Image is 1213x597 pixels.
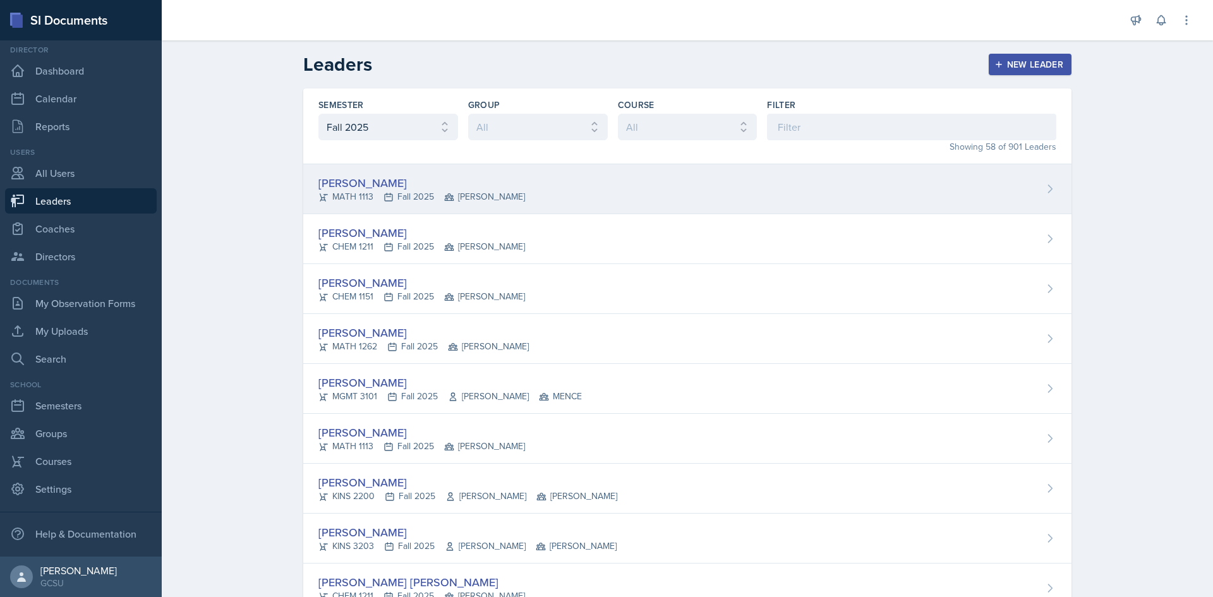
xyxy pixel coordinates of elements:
[536,540,617,553] span: [PERSON_NAME]
[5,160,157,186] a: All Users
[5,421,157,446] a: Groups
[318,290,525,303] div: CHEM 1151 Fall 2025
[5,114,157,139] a: Reports
[318,490,617,503] div: KINS 2200 Fall 2025
[318,324,529,341] div: [PERSON_NAME]
[5,318,157,344] a: My Uploads
[303,514,1071,564] a: [PERSON_NAME] KINS 3203Fall 2025[PERSON_NAME] [PERSON_NAME]
[5,449,157,474] a: Courses
[303,414,1071,464] a: [PERSON_NAME] MATH 1113Fall 2025 [PERSON_NAME]
[5,244,157,269] a: Directors
[444,190,525,203] span: [PERSON_NAME]
[767,114,1056,140] input: Filter
[40,577,117,589] div: GCSU
[445,490,526,503] span: [PERSON_NAME]
[5,346,157,371] a: Search
[618,99,655,111] label: Course
[536,490,617,503] span: [PERSON_NAME]
[767,99,795,111] label: Filter
[318,440,525,453] div: MATH 1113 Fall 2025
[5,86,157,111] a: Calendar
[767,140,1056,154] div: Showing 58 of 901 Leaders
[318,374,582,391] div: [PERSON_NAME]
[445,540,526,553] span: [PERSON_NAME]
[5,379,157,390] div: School
[318,240,525,253] div: CHEM 1211 Fall 2025
[303,314,1071,364] a: [PERSON_NAME] MATH 1262Fall 2025 [PERSON_NAME]
[318,574,525,591] div: [PERSON_NAME] [PERSON_NAME]
[5,476,157,502] a: Settings
[303,164,1071,214] a: [PERSON_NAME] MATH 1113Fall 2025 [PERSON_NAME]
[303,214,1071,264] a: [PERSON_NAME] CHEM 1211Fall 2025 [PERSON_NAME]
[40,564,117,577] div: [PERSON_NAME]
[318,99,364,111] label: Semester
[318,174,525,191] div: [PERSON_NAME]
[5,521,157,546] div: Help & Documentation
[303,464,1071,514] a: [PERSON_NAME] KINS 2200Fall 2025[PERSON_NAME] [PERSON_NAME]
[5,216,157,241] a: Coaches
[318,540,617,553] div: KINS 3203 Fall 2025
[997,59,1064,69] div: New Leader
[318,424,525,441] div: [PERSON_NAME]
[989,54,1072,75] button: New Leader
[318,474,617,491] div: [PERSON_NAME]
[539,390,582,403] span: MENCE
[444,440,525,453] span: [PERSON_NAME]
[318,274,525,291] div: [PERSON_NAME]
[5,291,157,316] a: My Observation Forms
[5,393,157,418] a: Semesters
[444,240,525,253] span: [PERSON_NAME]
[318,524,617,541] div: [PERSON_NAME]
[444,290,525,303] span: [PERSON_NAME]
[303,53,372,76] h2: Leaders
[303,264,1071,314] a: [PERSON_NAME] CHEM 1151Fall 2025 [PERSON_NAME]
[5,277,157,288] div: Documents
[448,390,529,403] span: [PERSON_NAME]
[448,340,529,353] span: [PERSON_NAME]
[468,99,500,111] label: Group
[5,147,157,158] div: Users
[318,190,525,203] div: MATH 1113 Fall 2025
[5,58,157,83] a: Dashboard
[5,44,157,56] div: Director
[5,188,157,214] a: Leaders
[318,340,529,353] div: MATH 1262 Fall 2025
[318,224,525,241] div: [PERSON_NAME]
[318,390,582,403] div: MGMT 3101 Fall 2025
[303,364,1071,414] a: [PERSON_NAME] MGMT 3101Fall 2025[PERSON_NAME] MENCE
